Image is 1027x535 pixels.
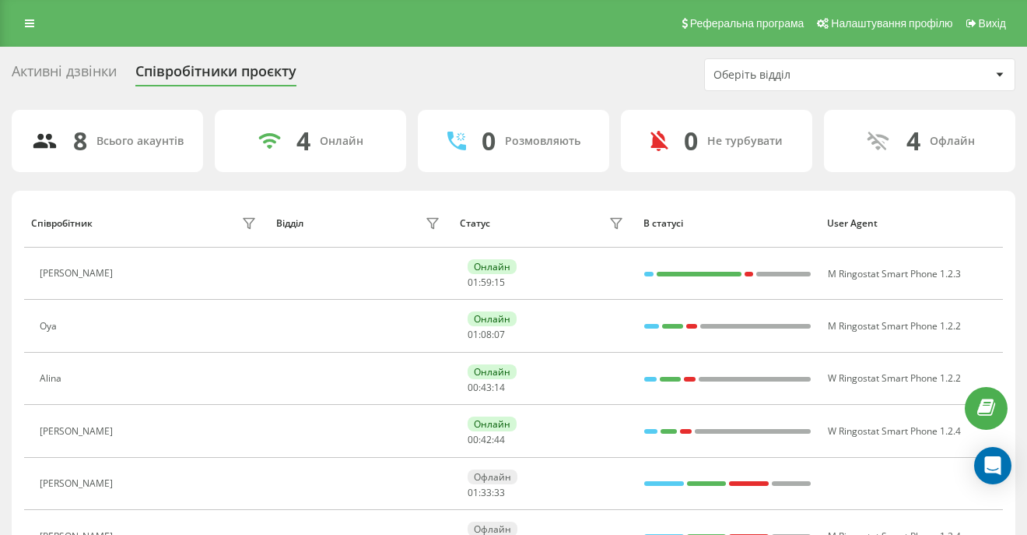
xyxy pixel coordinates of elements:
div: Активні дзвінки [12,63,117,87]
span: 14 [494,381,505,394]
span: Реферальна програма [690,17,804,30]
div: 0 [482,126,496,156]
span: 42 [481,433,492,446]
div: Всього акаунтів [96,135,184,148]
div: Оберіть відділ [713,69,899,82]
div: [PERSON_NAME] [40,426,117,437]
span: 08 [481,328,492,341]
span: 01 [468,276,478,289]
div: Розмовляють [505,135,580,148]
div: Онлайн [468,364,517,379]
div: 4 [906,126,920,156]
span: 00 [468,381,478,394]
div: Alina [40,373,65,384]
div: Статус [460,218,490,229]
div: : : [468,277,505,288]
div: : : [468,435,505,445]
div: Онлайн [320,135,363,148]
div: 4 [296,126,310,156]
span: 33 [481,486,492,499]
div: : : [468,382,505,393]
span: 33 [494,486,505,499]
div: Онлайн [468,259,517,274]
span: 44 [494,433,505,446]
div: User Agent [827,218,996,229]
div: Онлайн [468,417,517,431]
div: : : [468,487,505,498]
span: M Ringostat Smart Phone 1.2.3 [828,267,961,280]
div: Не турбувати [707,135,783,148]
span: W Ringostat Smart Phone 1.2.4 [828,424,961,438]
div: Співробітники проєкту [135,63,296,87]
div: Відділ [276,218,303,229]
div: 8 [73,126,87,156]
div: Oya [40,321,61,332]
span: Вихід [979,17,1006,30]
div: [PERSON_NAME] [40,478,117,489]
span: 00 [468,433,478,446]
div: Співробітник [31,218,93,229]
div: : : [468,329,505,340]
span: 43 [481,381,492,394]
div: Офлайн [468,470,517,484]
span: Налаштування профілю [831,17,952,30]
div: [PERSON_NAME] [40,268,117,279]
span: W Ringostat Smart Phone 1.2.2 [828,371,961,385]
span: M Ringostat Smart Phone 1.2.2 [828,319,961,333]
span: 07 [494,328,505,341]
div: В статусі [643,218,812,229]
div: Онлайн [468,311,517,326]
div: Офлайн [930,135,975,148]
span: 01 [468,486,478,499]
span: 15 [494,276,505,289]
span: 59 [481,276,492,289]
div: Open Intercom Messenger [974,447,1011,484]
div: 0 [684,126,698,156]
span: 01 [468,328,478,341]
